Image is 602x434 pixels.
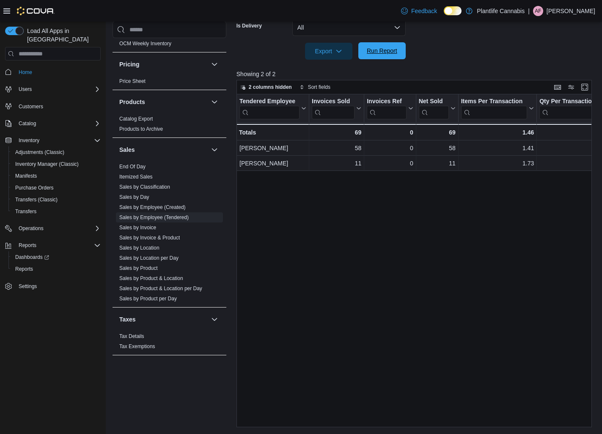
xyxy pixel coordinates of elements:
a: Products to Archive [119,126,163,132]
button: Enter fullscreen [580,82,590,92]
span: Adjustments (Classic) [12,147,101,157]
h3: Taxes [119,315,136,324]
div: Totals [239,127,306,137]
a: Sales by Product [119,265,158,271]
a: Dashboards [12,252,52,262]
span: Adjustments (Classic) [15,149,64,156]
button: Transfers (Classic) [8,194,104,206]
div: Products [113,114,226,137]
div: 1.73 [461,158,534,168]
img: Cova [17,7,55,15]
a: Sales by Product per Day [119,296,177,302]
span: Feedback [411,7,437,15]
button: Operations [2,222,104,234]
div: Alyson Flowers [533,6,543,16]
span: Sort fields [308,84,330,91]
span: Sales by Day [119,194,149,201]
span: Sales by Product per Day [119,295,177,302]
span: Customers [15,101,101,112]
button: Catalog [15,118,39,129]
p: | [528,6,530,16]
span: Purchase Orders [15,184,54,191]
a: Customers [15,102,47,112]
button: Sales [119,146,208,154]
button: All [292,19,406,36]
div: 1.46 [461,127,534,137]
button: 2 columns hidden [237,82,295,92]
a: Purchase Orders [12,183,57,193]
span: Operations [15,223,101,233]
span: Home [15,66,101,77]
button: Pricing [209,59,220,69]
div: 58 [312,143,361,153]
span: AF [535,6,541,16]
a: Sales by Product & Location [119,275,183,281]
a: Price Sheet [119,78,146,84]
span: Users [15,84,101,94]
a: Sales by Employee (Tendered) [119,214,189,220]
span: Price Sheet [119,78,146,85]
button: Run Report [358,42,406,59]
p: [PERSON_NAME] [547,6,595,16]
button: Operations [15,223,47,233]
span: 2 columns hidden [249,84,292,91]
a: Settings [15,281,40,291]
span: Manifests [12,171,101,181]
a: Tax Details [119,333,144,339]
button: Manifests [8,170,104,182]
div: 58 [419,143,456,153]
button: Home [2,66,104,78]
button: Reports [2,239,104,251]
p: Showing 2 of 2 [236,70,595,78]
div: Pricing [113,76,226,90]
div: Invoices Ref [367,98,406,119]
span: Purchase Orders [12,183,101,193]
a: Sales by Location per Day [119,255,179,261]
button: Pricing [119,60,208,69]
nav: Complex example [5,62,101,314]
a: Adjustments (Classic) [12,147,68,157]
span: Load All Apps in [GEOGRAPHIC_DATA] [24,27,101,44]
div: 11 [419,158,456,168]
a: Sales by Employee (Created) [119,204,186,210]
button: Sort fields [296,82,334,92]
span: Dashboards [12,252,101,262]
span: Catalog Export [119,115,153,122]
span: End Of Day [119,163,146,170]
span: Reports [15,266,33,272]
span: Sales by Employee (Created) [119,204,186,211]
h3: Products [119,98,145,106]
span: Sales by Classification [119,184,170,190]
div: Qty Per Transaction [539,98,600,119]
span: Export [310,43,347,60]
button: Users [2,83,104,95]
span: Manifests [15,173,37,179]
span: Transfers (Classic) [12,195,101,205]
span: Sales by Location [119,244,159,251]
span: Reports [12,264,101,274]
span: Itemized Sales [119,173,153,180]
a: Home [15,67,36,77]
div: Items Per Transaction [461,98,527,119]
span: Users [19,86,32,93]
button: Sales [209,145,220,155]
span: Transfers [12,206,101,217]
button: Users [15,84,35,94]
div: Tendered Employee [239,98,300,119]
span: Run Report [367,47,397,55]
button: Settings [2,280,104,292]
button: Products [119,98,208,106]
a: Inventory Manager (Classic) [12,159,82,169]
button: Items Per Transaction [461,98,534,119]
div: 0 [367,127,413,137]
h3: Pricing [119,60,139,69]
button: Customers [2,100,104,113]
span: Inventory Manager (Classic) [12,159,101,169]
button: Catalog [2,118,104,129]
span: Sales by Invoice & Product [119,234,180,241]
span: Tax Exemptions [119,343,155,350]
div: 69 [418,127,455,137]
span: Dashboards [15,254,49,261]
div: Tendered Employee [239,98,300,106]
